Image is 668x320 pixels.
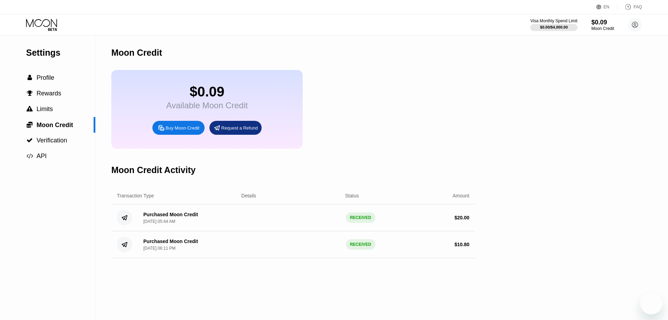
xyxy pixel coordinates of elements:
span:  [26,106,33,112]
div:  [26,90,33,96]
div: RECEIVED [346,239,375,250]
iframe: Button to launch messaging window [640,292,662,314]
span:  [27,90,33,96]
div: Visa Monthly Spend Limit$0.00/$4,000.00 [530,18,577,31]
div: $0.00 / $4,000.00 [540,25,568,29]
div: $0.09 [591,19,614,26]
div: Request a Refund [221,125,258,131]
span:  [26,153,33,159]
div: Buy Moon Credit [152,121,205,135]
div: FAQ [634,5,642,9]
div: EN [596,3,618,10]
div: Request a Refund [209,121,262,135]
span: Rewards [37,90,61,97]
div: Purchased Moon Credit [143,239,198,244]
div: Purchased Moon Credit [143,212,198,217]
div: Settings [26,48,95,58]
div: EN [604,5,610,9]
span: Profile [37,74,54,81]
div: [DATE] 05:44 AM [143,219,175,224]
div: RECEIVED [346,212,375,223]
div: Buy Moon Credit [166,125,199,131]
div: FAQ [618,3,642,10]
div:  [26,75,33,81]
span:  [27,75,32,81]
div: $0.09Moon Credit [591,19,614,31]
div: $0.09 [166,84,248,100]
div: Status [345,193,359,198]
span:  [26,137,33,143]
span: Verification [37,137,67,144]
div: Amount [453,193,469,198]
div: $ 10.80 [454,242,469,247]
span: Moon Credit [37,122,73,128]
div: Moon Credit [591,26,614,31]
div: Moon Credit Activity [111,165,196,175]
div: Visa Monthly Spend Limit [530,18,577,23]
div: Available Moon Credit [166,101,248,110]
div: Moon Credit [111,48,162,58]
span: Limits [37,106,53,112]
div: Details [241,193,256,198]
div: Transaction Type [117,193,154,198]
div: $ 20.00 [454,215,469,220]
span:  [26,121,33,128]
span: API [37,153,47,159]
div: [DATE] 06:11 PM [143,246,175,251]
